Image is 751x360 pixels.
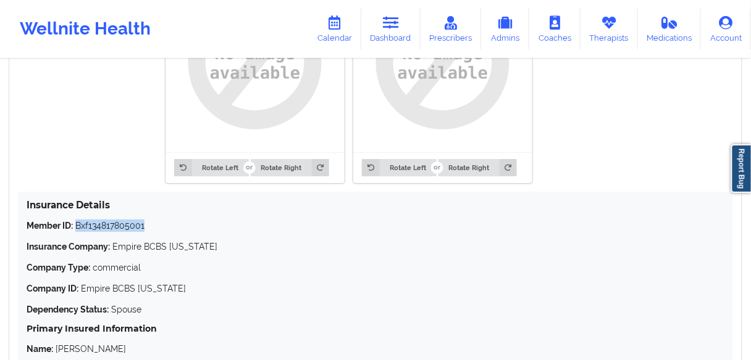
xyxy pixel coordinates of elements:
h5: Primary Insured Information [27,323,724,334]
strong: Member ID: [27,221,73,231]
p: Empire BCBS [US_STATE] [27,282,724,295]
p: [PERSON_NAME] [27,343,724,355]
strong: Insurance Company: [27,242,110,252]
a: Calendar [308,9,361,49]
strong: Name: [27,344,53,354]
strong: Company Type: [27,263,90,272]
a: Admins [481,9,529,49]
p: Bxf134817805001 [27,219,724,232]
p: commercial [27,261,724,274]
a: Report Bug [731,144,751,193]
a: Therapists [581,9,638,49]
a: Account [701,9,751,49]
button: Rotate Right [438,159,517,176]
a: Dashboard [361,9,421,49]
h4: Insurance Details [27,199,724,211]
button: Rotate Left [174,159,248,176]
p: Spouse [27,303,724,316]
a: Prescribers [421,9,482,49]
a: Coaches [529,9,581,49]
strong: Company ID: [27,284,78,293]
p: Empire BCBS [US_STATE] [27,240,724,253]
button: Rotate Left [362,159,436,176]
button: Rotate Right [251,159,329,176]
a: Medications [638,9,702,49]
strong: Dependency Status: [27,305,109,314]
